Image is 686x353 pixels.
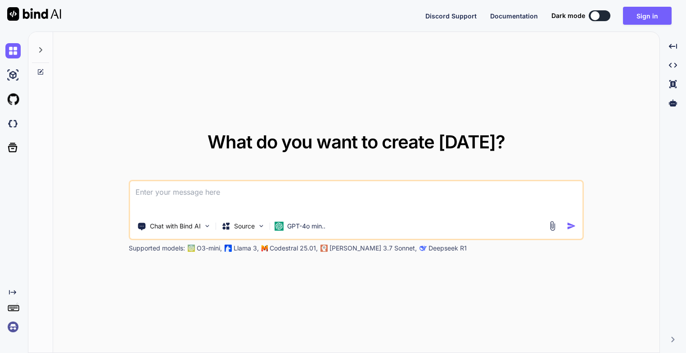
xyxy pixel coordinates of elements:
p: O3-mini, [197,244,222,253]
span: What do you want to create [DATE]? [208,131,505,153]
img: chat [5,43,21,58]
span: Documentation [490,12,538,20]
img: claude [320,245,328,252]
img: GPT-4 [188,245,195,252]
p: Supported models: [129,244,185,253]
img: icon [567,221,576,231]
button: Sign in [623,7,672,25]
img: Llama2 [225,245,232,252]
p: Source [234,222,255,231]
p: [PERSON_NAME] 3.7 Sonnet, [329,244,417,253]
span: Dark mode [551,11,585,20]
img: Bind AI [7,7,61,21]
img: claude [420,245,427,252]
button: Discord Support [425,11,477,21]
img: Mistral-AI [262,245,268,251]
p: GPT-4o min.. [287,222,325,231]
img: githubLight [5,92,21,107]
p: Llama 3, [234,244,259,253]
img: Pick Tools [203,222,211,230]
img: darkCloudIdeIcon [5,116,21,131]
p: Codestral 25.01, [270,244,318,253]
p: Deepseek R1 [429,244,467,253]
img: signin [5,319,21,335]
img: attachment [547,221,558,231]
p: Chat with Bind AI [150,222,201,231]
img: GPT-4o mini [275,222,284,231]
img: Pick Models [257,222,265,230]
img: ai-studio [5,67,21,83]
button: Documentation [490,11,538,21]
span: Discord Support [425,12,477,20]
